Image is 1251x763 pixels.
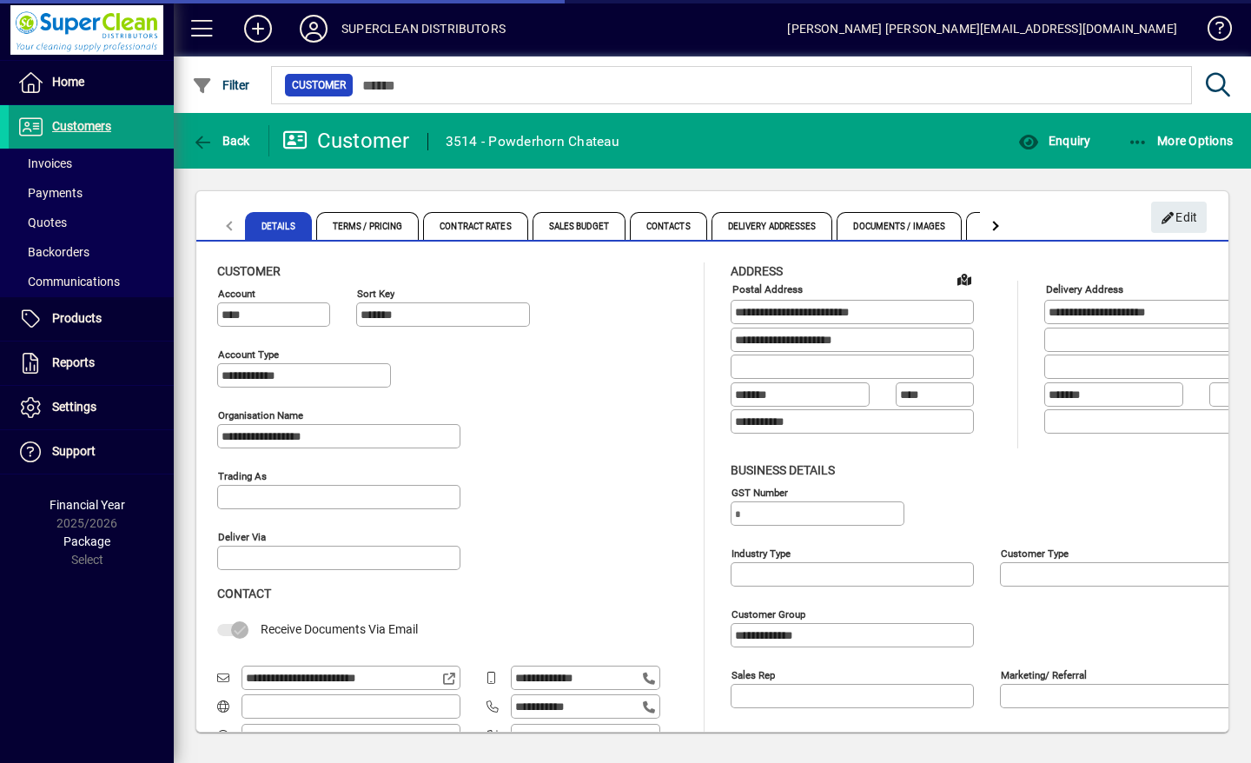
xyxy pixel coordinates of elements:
[52,444,96,458] span: Support
[245,212,312,240] span: Details
[950,265,978,293] a: View on map
[17,156,72,170] span: Invoices
[192,134,250,148] span: Back
[218,348,279,361] mat-label: Account Type
[446,128,619,156] div: 3514 - Powderhorn Chateau
[217,264,281,278] span: Customer
[1161,203,1198,232] span: Edit
[286,13,341,44] button: Profile
[630,212,707,240] span: Contacts
[218,288,255,300] mat-label: Account
[316,212,420,240] span: Terms / Pricing
[9,386,174,429] a: Settings
[1151,202,1207,233] button: Edit
[731,668,775,680] mat-label: Sales rep
[218,470,267,482] mat-label: Trading as
[731,729,770,741] mat-label: Manager
[17,275,120,289] span: Communications
[17,245,89,259] span: Backorders
[731,463,835,477] span: Business details
[230,13,286,44] button: Add
[52,119,111,133] span: Customers
[292,76,346,94] span: Customer
[1128,134,1234,148] span: More Options
[174,125,269,156] app-page-header-button: Back
[837,212,962,240] span: Documents / Images
[1014,125,1095,156] button: Enquiry
[282,127,410,155] div: Customer
[52,311,102,325] span: Products
[787,15,1177,43] div: [PERSON_NAME] [PERSON_NAME][EMAIL_ADDRESS][DOMAIN_NAME]
[192,78,250,92] span: Filter
[533,212,625,240] span: Sales Budget
[261,622,418,636] span: Receive Documents Via Email
[218,531,266,543] mat-label: Deliver via
[1195,3,1229,60] a: Knowledge Base
[9,342,174,385] a: Reports
[712,212,833,240] span: Delivery Addresses
[188,70,255,101] button: Filter
[188,125,255,156] button: Back
[731,264,783,278] span: Address
[731,607,805,620] mat-label: Customer group
[1001,729,1031,741] mat-label: Region
[1018,134,1090,148] span: Enquiry
[217,587,271,600] span: Contact
[357,288,394,300] mat-label: Sort key
[17,216,67,229] span: Quotes
[52,75,84,89] span: Home
[50,498,125,512] span: Financial Year
[218,409,303,421] mat-label: Organisation name
[9,178,174,208] a: Payments
[9,297,174,341] a: Products
[9,430,174,474] a: Support
[1001,547,1069,559] mat-label: Customer type
[52,355,95,369] span: Reports
[423,212,527,240] span: Contract Rates
[9,267,174,296] a: Communications
[731,486,788,498] mat-label: GST Number
[1123,125,1238,156] button: More Options
[731,547,791,559] mat-label: Industry type
[9,149,174,178] a: Invoices
[9,61,174,104] a: Home
[966,212,1063,240] span: Custom Fields
[1001,668,1087,680] mat-label: Marketing/ Referral
[17,186,83,200] span: Payments
[9,208,174,237] a: Quotes
[9,237,174,267] a: Backorders
[52,400,96,414] span: Settings
[63,534,110,548] span: Package
[341,15,506,43] div: SUPERCLEAN DISTRIBUTORS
